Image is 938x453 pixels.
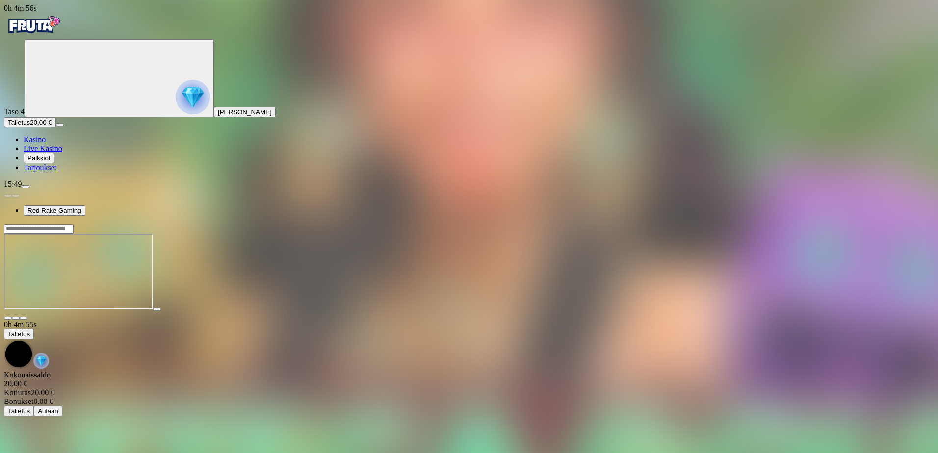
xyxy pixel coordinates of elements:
[24,163,56,172] a: Tarjoukset
[22,185,29,188] button: menu
[214,107,276,117] button: [PERSON_NAME]
[8,407,30,415] span: Talletus
[4,117,56,127] button: Talletusplus icon20.00 €
[4,371,934,388] div: Kokonaissaldo
[24,135,46,144] a: Kasino
[4,388,934,397] div: 20.00 €
[4,379,934,388] div: 20.00 €
[20,317,27,320] button: fullscreen icon
[56,123,64,126] button: menu
[4,397,33,405] span: Bonukset
[8,119,30,126] span: Talletus
[4,13,63,37] img: Fruta
[4,317,12,320] button: close icon
[4,13,934,172] nav: Primary
[153,308,161,311] button: play icon
[4,30,63,39] a: Fruta
[12,317,20,320] button: chevron-down icon
[38,407,58,415] span: Aulaan
[218,108,272,116] span: [PERSON_NAME]
[8,330,30,338] span: Talletus
[24,144,62,152] a: Live Kasino
[4,234,153,309] iframe: Azteca Gold Collect
[30,119,52,126] span: 20.00 €
[4,388,31,397] span: Kotiutus
[4,224,74,234] input: Search
[4,180,22,188] span: 15:49
[4,194,12,197] button: prev slide
[4,397,934,406] div: 0.00 €
[4,406,34,416] button: Talletus
[4,135,934,172] nav: Main menu
[25,39,214,117] button: reward progress
[27,154,51,162] span: Palkkiot
[24,205,85,216] button: Red Rake Gaming
[27,207,81,214] span: Red Rake Gaming
[34,406,62,416] button: Aulaan
[4,371,934,416] div: Game menu content
[4,320,37,328] span: user session time
[24,153,54,163] button: Palkkiot
[4,107,25,116] span: Taso 4
[12,194,20,197] button: next slide
[33,353,49,369] img: reward-icon
[4,320,934,371] div: Game menu
[4,4,37,12] span: user session time
[4,329,34,339] button: Talletus
[176,80,210,114] img: reward progress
